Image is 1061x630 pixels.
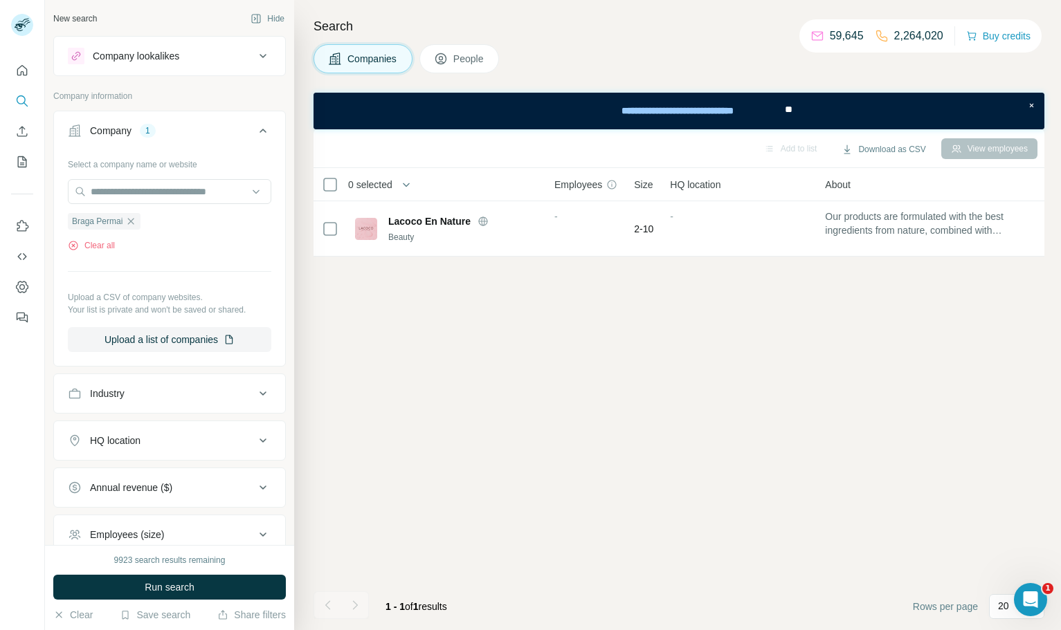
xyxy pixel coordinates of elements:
iframe: Banner [314,93,1044,129]
button: Download as CSV [832,139,935,160]
div: 1 [140,124,156,137]
span: 1 [1042,583,1053,594]
span: - [670,211,673,222]
span: Companies [347,52,398,66]
span: Braga Permai [72,215,123,228]
span: Employees [554,178,602,192]
span: Size [634,178,653,192]
div: Beauty [388,231,538,243]
div: Company lookalikes [93,49,179,63]
button: Clear all [68,239,115,252]
button: Run search [53,575,286,600]
button: Hide [241,8,294,29]
div: Annual revenue ($) [90,481,172,494]
button: Upload a list of companies [68,327,271,352]
button: My lists [11,149,33,174]
button: Clear [53,608,93,622]
button: Buy credits [966,26,1031,46]
p: Upload a CSV of company websites. [68,291,271,304]
span: 2-10 [634,222,653,236]
button: Use Surfe API [11,244,33,269]
p: Company information [53,90,286,102]
span: HQ location [670,178,720,192]
span: 1 - 1 [386,601,405,612]
button: Industry [54,377,285,410]
div: Select a company name or website [68,153,271,171]
button: Share filters [217,608,286,622]
button: Annual revenue ($) [54,471,285,504]
button: HQ location [54,424,285,457]
button: Company1 [54,114,285,153]
div: 9923 search results remaining [114,554,226,566]
button: Enrich CSV [11,119,33,144]
iframe: Intercom live chat [1014,583,1047,616]
div: Industry [90,387,125,400]
span: results [386,601,447,612]
span: 1 [413,601,419,612]
span: Our products are formulated with the best ingredients from nature, combined with advanced technol... [825,210,1030,237]
button: Search [11,89,33,113]
span: Run search [145,580,194,594]
button: Employees (size) [54,518,285,551]
div: Company [90,124,132,138]
button: Save search [120,608,190,622]
button: Feedback [11,305,33,330]
p: 59,645 [830,28,864,44]
span: Lacoco En Nature [388,214,471,228]
button: Use Surfe on LinkedIn [11,214,33,239]
h4: Search [314,17,1044,36]
div: Employees (size) [90,528,164,541]
p: 2,264,020 [894,28,943,44]
span: Rows per page [913,600,978,613]
span: - [554,211,558,222]
span: 0 selected [348,178,392,192]
span: of [405,601,413,612]
div: HQ location [90,434,140,447]
p: 20 [998,599,1009,613]
button: Company lookalikes [54,39,285,73]
img: Logo of Lacoco En Nature [355,218,377,240]
p: Your list is private and won't be saved or shared. [68,304,271,316]
button: Dashboard [11,275,33,299]
span: About [825,178,851,192]
button: Quick start [11,58,33,83]
span: People [453,52,485,66]
div: New search [53,12,97,25]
